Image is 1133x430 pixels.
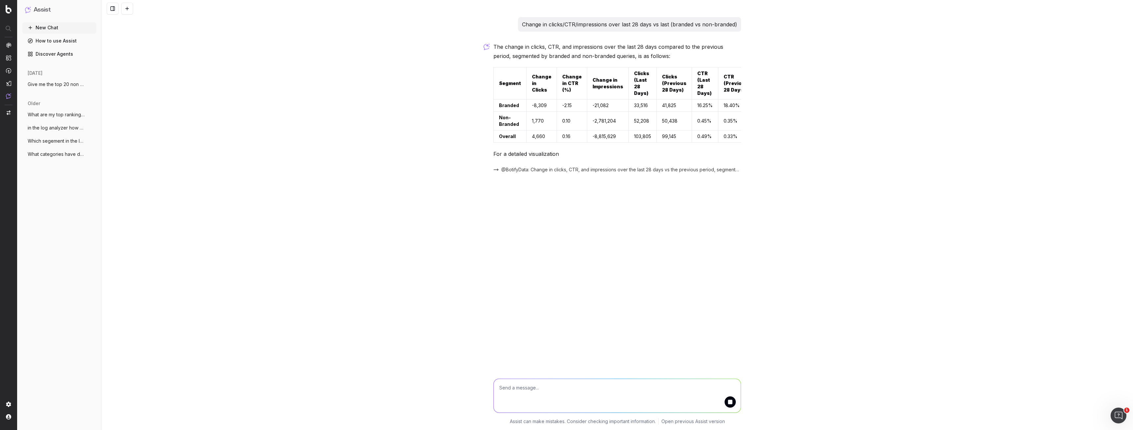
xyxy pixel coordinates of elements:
[499,133,516,139] strong: Overall
[6,55,11,61] img: Intelligence
[7,110,11,115] img: Switch project
[6,93,11,99] img: Assist
[28,81,86,88] span: Give me the top 20 non brand keywords wi
[557,100,587,112] td: -2.15
[22,49,96,59] a: Discover Agents
[501,166,741,173] span: @BotifyData: Change in clicks, CTR, and impressions over the last 28 days vs the previous period,...
[527,100,557,112] td: -8,309
[22,109,96,120] button: What are my top ranking pages?
[557,130,587,143] td: 0.16
[6,43,11,48] img: Analytics
[629,130,657,143] td: 103,805
[1124,408,1129,413] span: 1
[6,68,11,73] img: Activation
[493,42,741,61] p: The change in clicks, CTR, and impressions over the last 28 days compared to the previous period,...
[629,112,657,130] td: 52,208
[28,70,42,76] span: [DATE]
[22,136,96,146] button: Which segement in the log files recieves
[522,20,737,29] p: Change in clicks/CTR/impressions over last 28 days vs last (branded vs non-branded)
[28,138,86,144] span: Which segement in the log files recieves
[662,74,687,93] strong: Clicks (Previous 28 Days)
[22,79,96,90] button: Give me the top 20 non brand keywords wi
[34,5,51,14] h1: Assist
[28,125,86,131] span: in the log analyzer how many URLS are cr
[28,100,40,107] span: older
[527,130,557,143] td: 4,660
[22,22,96,33] button: New Chat
[692,130,718,143] td: 0.49%
[22,123,96,133] button: in the log analyzer how many URLS are cr
[6,81,11,86] img: Studio
[1111,408,1126,423] iframe: Intercom live chat
[587,130,629,143] td: -8,815,629
[718,130,754,143] td: 0.33%
[692,112,718,130] td: 0.45%
[6,402,11,407] img: Setting
[634,71,650,96] strong: Clicks (Last 28 Days)
[657,112,692,130] td: 50,438
[692,100,718,112] td: 16.25%
[562,74,583,93] strong: Change in CTR (%)
[6,5,12,14] img: Botify logo
[718,112,754,130] td: 0.35%
[532,74,552,93] strong: Change in Clicks
[493,149,741,158] p: For a detailed visualization
[499,115,519,127] strong: Non-Branded
[593,77,623,89] strong: Change in Impressions
[22,149,96,159] button: What categories have declined in clicks
[587,100,629,112] td: -21,082
[28,151,86,158] span: What categories have declined in clicks
[587,112,629,130] td: -2,781,204
[661,418,725,425] a: Open previous Assist version
[657,130,692,143] td: 99,145
[724,74,749,93] strong: CTR (Previous 28 Days)
[499,102,519,108] strong: Branded
[510,418,656,425] p: Assist can make mistakes. Consider checking important information.
[697,71,712,96] strong: CTR (Last 28 Days)
[6,414,11,419] img: My account
[28,111,86,118] span: What are my top ranking pages?
[499,80,521,86] strong: Segment
[657,100,692,112] td: 41,825
[25,7,31,13] img: Assist
[25,5,94,14] button: Assist
[629,100,657,112] td: 33,516
[557,112,587,130] td: 0.10
[484,43,490,50] img: Botify assist logo
[493,166,741,173] button: @BotifyData: Change in clicks, CTR, and impressions over the last 28 days vs the previous period,...
[22,36,96,46] a: How to use Assist
[718,100,754,112] td: 18.40%
[527,112,557,130] td: 1,770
